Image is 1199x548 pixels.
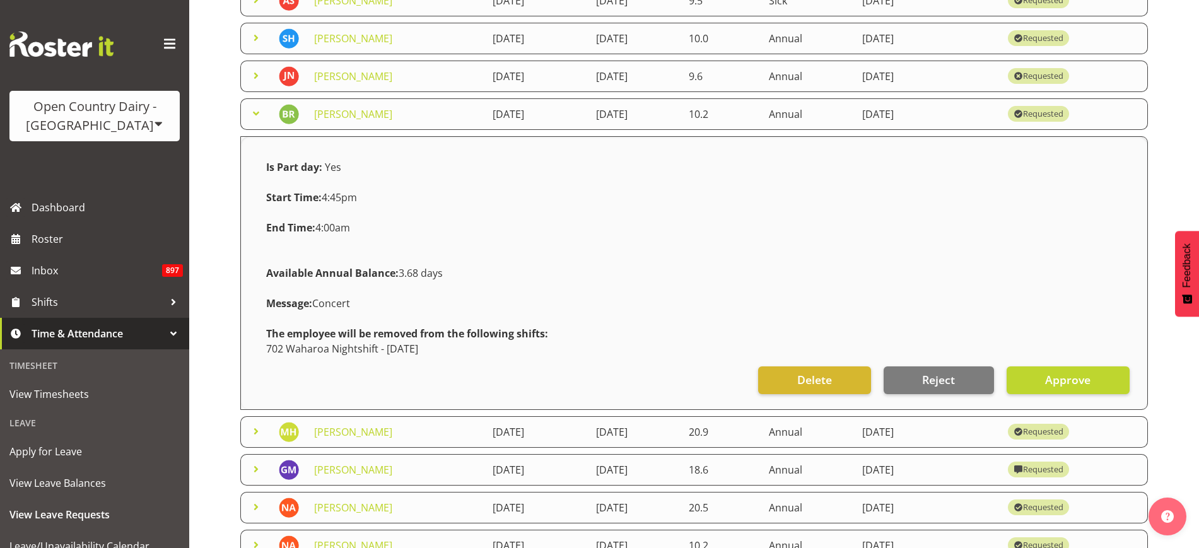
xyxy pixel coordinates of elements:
span: 702 Waharoa Nightshift - [DATE] [266,342,418,356]
div: Requested [1014,69,1063,84]
span: 4:45pm [266,190,357,204]
span: Time & Attendance [32,324,164,343]
td: [DATE] [588,23,681,54]
td: 18.6 [681,454,762,486]
div: Requested [1014,31,1063,46]
a: [PERSON_NAME] [314,107,392,121]
div: Requested [1014,500,1063,515]
td: Annual [761,98,854,130]
div: Timesheet [3,353,186,378]
td: [DATE] [485,23,588,54]
span: View Leave Balances [9,474,180,493]
span: Yes [325,160,341,174]
div: Concert [259,288,1130,318]
td: [DATE] [855,61,1000,92]
a: View Leave Balances [3,467,186,499]
td: Annual [761,416,854,448]
img: jacques-nel11211.jpg [279,66,299,86]
td: [DATE] [855,492,1000,523]
span: Delete [797,371,832,388]
span: Approve [1045,371,1091,388]
td: 10.2 [681,98,762,130]
a: Apply for Leave [3,436,186,467]
td: [DATE] [485,454,588,486]
img: help-xxl-2.png [1161,510,1174,523]
a: [PERSON_NAME] [314,463,392,477]
td: [DATE] [485,61,588,92]
td: [DATE] [588,454,681,486]
span: 897 [162,264,183,277]
td: Annual [761,492,854,523]
a: [PERSON_NAME] [314,69,392,83]
a: [PERSON_NAME] [314,425,392,439]
td: Annual [761,61,854,92]
div: Open Country Dairy - [GEOGRAPHIC_DATA] [22,97,167,135]
div: Requested [1014,424,1063,440]
td: 20.9 [681,416,762,448]
img: nick-adlington9996.jpg [279,498,299,518]
td: [DATE] [855,416,1000,448]
td: [DATE] [855,23,1000,54]
div: Leave [3,410,186,436]
td: [DATE] [485,416,588,448]
td: 9.6 [681,61,762,92]
strong: Available Annual Balance: [266,266,399,280]
td: 10.0 [681,23,762,54]
span: Dashboard [32,198,183,217]
a: View Leave Requests [3,499,186,530]
strong: Is Part day: [266,160,322,174]
td: [DATE] [588,61,681,92]
td: [DATE] [485,492,588,523]
span: View Leave Requests [9,505,180,524]
span: View Timesheets [9,385,180,404]
td: [DATE] [855,98,1000,130]
td: [DATE] [588,492,681,523]
div: 3.68 days [259,258,1130,288]
a: [PERSON_NAME] [314,32,392,45]
span: Apply for Leave [9,442,180,461]
td: 20.5 [681,492,762,523]
td: Annual [761,23,854,54]
div: Requested [1014,107,1063,122]
td: [DATE] [588,416,681,448]
img: Rosterit website logo [9,32,114,57]
strong: The employee will be removed from the following shifts: [266,327,548,341]
strong: Message: [266,296,312,310]
img: steve-hart11705.jpg [279,28,299,49]
span: Feedback [1181,243,1193,288]
strong: End Time: [266,221,315,235]
button: Feedback - Show survey [1175,231,1199,317]
a: [PERSON_NAME] [314,501,392,515]
div: Requested [1014,462,1063,477]
img: brian-riddle11603.jpg [279,104,299,124]
span: Roster [32,230,183,248]
span: Inbox [32,261,162,280]
td: Annual [761,454,854,486]
span: Shifts [32,293,164,312]
button: Approve [1007,366,1130,394]
img: mark-himiona11697.jpg [279,422,299,442]
td: [DATE] [855,454,1000,486]
img: glenn-mcpherson10151.jpg [279,460,299,480]
span: 4:00am [266,221,350,235]
a: View Timesheets [3,378,186,410]
span: Reject [922,371,955,388]
td: [DATE] [588,98,681,130]
button: Reject [884,366,994,394]
td: [DATE] [485,98,588,130]
strong: Start Time: [266,190,322,204]
button: Delete [758,366,870,394]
